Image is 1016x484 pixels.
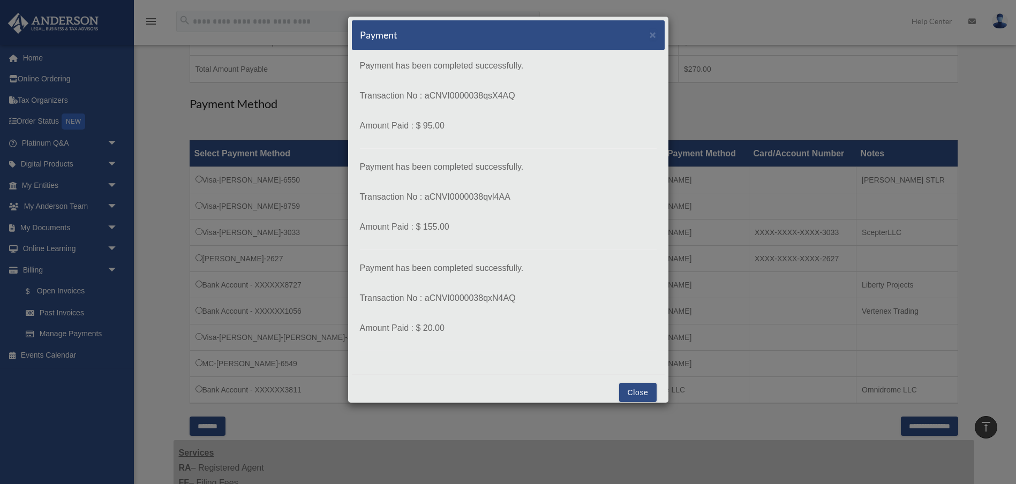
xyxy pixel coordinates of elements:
h5: Payment [360,28,397,42]
p: Transaction No : aCNVI0000038qsX4AQ [360,88,657,103]
p: Transaction No : aCNVI0000038qxN4AQ [360,291,657,306]
button: Close [650,29,657,40]
button: Close [619,383,656,402]
p: Transaction No : aCNVI0000038qvl4AA [360,190,657,205]
p: Amount Paid : $ 95.00 [360,118,657,133]
span: × [650,28,657,41]
p: Amount Paid : $ 155.00 [360,220,657,235]
p: Payment has been completed successfully. [360,58,657,73]
p: Amount Paid : $ 20.00 [360,321,657,336]
p: Payment has been completed successfully. [360,261,657,276]
p: Payment has been completed successfully. [360,160,657,175]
